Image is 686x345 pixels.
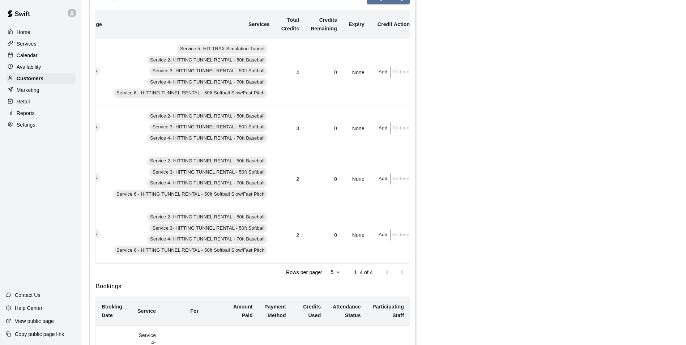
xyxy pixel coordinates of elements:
td: 2 [276,207,305,263]
b: Booking Date [102,304,122,318]
a: Home [6,27,76,38]
b: Amount Paid [233,304,253,318]
td: 0 [305,106,343,151]
span: Service 3- HITTING TUNNEL RENTAL - 50ft Softball [149,124,267,131]
span: Service 2- HITTING TUNNEL RENTAL - 50ft Baseball [147,158,267,165]
p: Help Center [15,304,42,312]
b: Credits Remaining [311,17,337,31]
td: 2 [276,151,305,207]
div: 5 [325,267,342,277]
a: Services [6,38,76,49]
span: Service 2- HITTING TUNNEL RENTAL - 50ft Baseball [147,214,267,221]
span: Service 6 - HITTING TUNNEL RENTAL - 50ft Softball Slow/Fast Pitch [114,191,267,198]
span: Service 5- HIT TRAX Simulation Tunnel [177,46,267,52]
a: Settings [6,119,76,130]
p: Availability [17,63,41,71]
td: None [343,106,370,151]
span: Service 6 - HITTING TUNNEL RENTAL - 50ft Softball Slow/Fast Pitch [114,90,267,97]
button: Add [376,229,391,240]
a: Calendar [6,50,76,61]
p: 1–4 of 4 [354,269,373,276]
b: Credit Actions [378,21,413,27]
a: Retail [6,96,76,107]
button: Add [376,123,391,134]
span: Service 4- HITTING TUNNEL RENTAL - 70ft Baseball [147,135,267,142]
b: Expiry [349,21,365,27]
span: Service 2- HITTING TUNNEL RENTAL - 50ft Baseball [147,57,267,64]
p: Rows per page: [286,269,322,276]
p: Contact Us [15,291,41,299]
span: Service 4- HITTING TUNNEL RENTAL - 70ft Baseball [147,180,267,187]
b: For [190,308,199,314]
p: Marketing [17,86,39,94]
span: Service 2- HITTING TUNNEL RENTAL - 50ft Baseball [147,113,267,120]
span: Service 3- HITTING TUNNEL RENTAL - 50ft Softball [149,169,267,176]
span: Service 3- HITTING TUNNEL RENTAL - 50ft Softball [149,225,267,232]
b: Payment Method [264,304,286,318]
td: 0 [305,151,343,207]
b: Credits Used [303,304,321,318]
td: 4 [276,39,305,106]
a: Availability [6,61,76,72]
td: 0 [305,207,343,263]
b: Participating Staff [372,304,404,318]
span: Service 3- HITTING TUNNEL RENTAL - 50ft Softball [149,68,267,74]
span: Service 4- HITTING TUNNEL RENTAL - 70ft Baseball [147,79,267,86]
button: Add [376,173,391,184]
p: Retail [17,98,30,105]
b: Attendance Status [333,304,361,318]
a: Marketing [6,85,76,95]
td: 3 [276,106,305,151]
b: Services [248,21,270,27]
p: Customers [17,75,43,82]
td: 0 [305,39,343,106]
td: None [343,207,370,263]
p: Settings [17,121,35,128]
b: Service [137,308,156,314]
p: Home [17,29,30,36]
p: Services [17,40,37,47]
p: Calendar [17,52,38,59]
a: Customers [6,73,76,84]
b: Total Credits [281,17,299,31]
td: None [343,151,370,207]
a: Reports [6,108,76,119]
button: Add [376,67,391,78]
td: None [343,39,370,106]
span: Service 6 - HITTING TUNNEL RENTAL - 50ft Softball Slow/Fast Pitch [114,247,267,254]
p: Copy public page link [15,331,64,338]
p: View public page [15,318,54,325]
h6: Bookings [96,282,410,291]
span: Service 4- HITTING TUNNEL RENTAL - 70ft Baseball [147,236,267,243]
p: Reports [17,110,35,117]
